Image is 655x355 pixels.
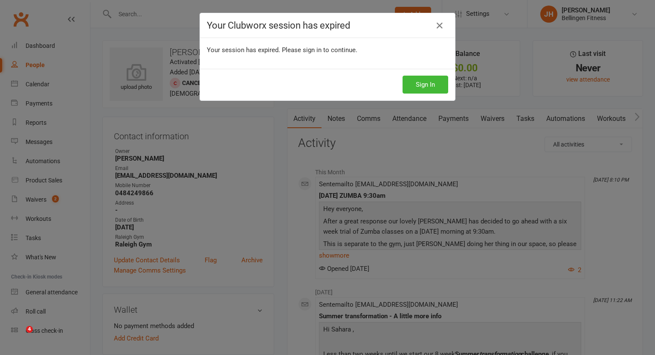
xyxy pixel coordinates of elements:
h4: Your Clubworx session has expired [207,20,448,31]
iframe: Intercom live chat [9,326,29,346]
button: Sign In [403,76,448,94]
span: Your session has expired. Please sign in to continue. [207,46,357,54]
span: 4 [26,326,33,333]
a: Close [433,19,446,32]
